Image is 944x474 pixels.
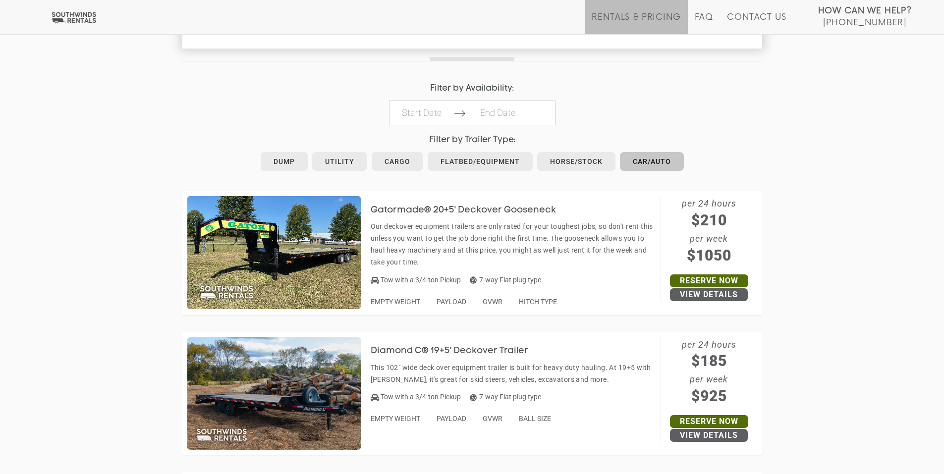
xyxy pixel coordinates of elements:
[371,206,571,213] a: Gatormade® 20+5' Deckover Gooseneck
[371,415,420,422] span: EMPTY WEIGHT
[372,152,423,171] a: Cargo
[823,18,906,28] span: [PHONE_NUMBER]
[695,12,714,34] a: FAQ
[727,12,786,34] a: Contact Us
[661,244,757,266] span: $1050
[661,209,757,231] span: $210
[182,135,762,145] h4: Filter by Trailer Type:
[661,337,757,408] span: per 24 hours per week
[483,415,502,422] span: GVWR
[371,206,571,215] h3: Gatormade® 20+5' Deckover Gooseneck
[371,220,656,268] p: Our deckover equipment trailers are only rated for your toughest jobs, so don't rent this unless ...
[670,415,748,428] a: Reserve Now
[182,84,762,93] h4: Filter by Availability:
[187,196,361,309] img: SW012 - Gatormade 20+5' Deckover Gooseneck
[470,393,541,401] span: 7-way Flat plug type
[483,298,502,306] span: GVWR
[371,347,543,355] a: Diamond C® 19+5' Deckover Trailer
[187,337,361,450] img: SW013 - Diamond C 19+5' Deckover Trailer
[428,152,533,171] a: Flatbed/Equipment
[661,350,757,372] span: $185
[437,415,466,422] span: PAYLOAD
[592,12,680,34] a: Rentals & Pricing
[537,152,615,171] a: Horse/Stock
[371,362,656,385] p: This 102" wide deck over equipment trailer is built for heavy duty hauling. At 19+5 with [PERSON_...
[371,298,420,306] span: EMPTY WEIGHT
[620,152,684,171] a: Car/Auto
[381,276,461,284] span: Tow with a 3/4-ton Pickup
[437,298,466,306] span: PAYLOAD
[818,5,912,27] a: How Can We Help? [PHONE_NUMBER]
[50,11,98,24] img: Southwinds Rentals Logo
[519,415,551,422] span: BALL SIZE
[371,346,543,356] h3: Diamond C® 19+5' Deckover Trailer
[381,393,461,401] span: Tow with a 3/4-ton Pickup
[312,152,367,171] a: Utility
[670,288,748,301] a: View Details
[519,298,557,306] span: HITCH TYPE
[818,6,912,16] strong: How Can We Help?
[261,152,308,171] a: Dump
[661,196,757,266] span: per 24 hours per week
[661,385,757,407] span: $925
[670,429,748,442] a: View Details
[670,274,748,287] a: Reserve Now
[470,276,541,284] span: 7-way Flat plug type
